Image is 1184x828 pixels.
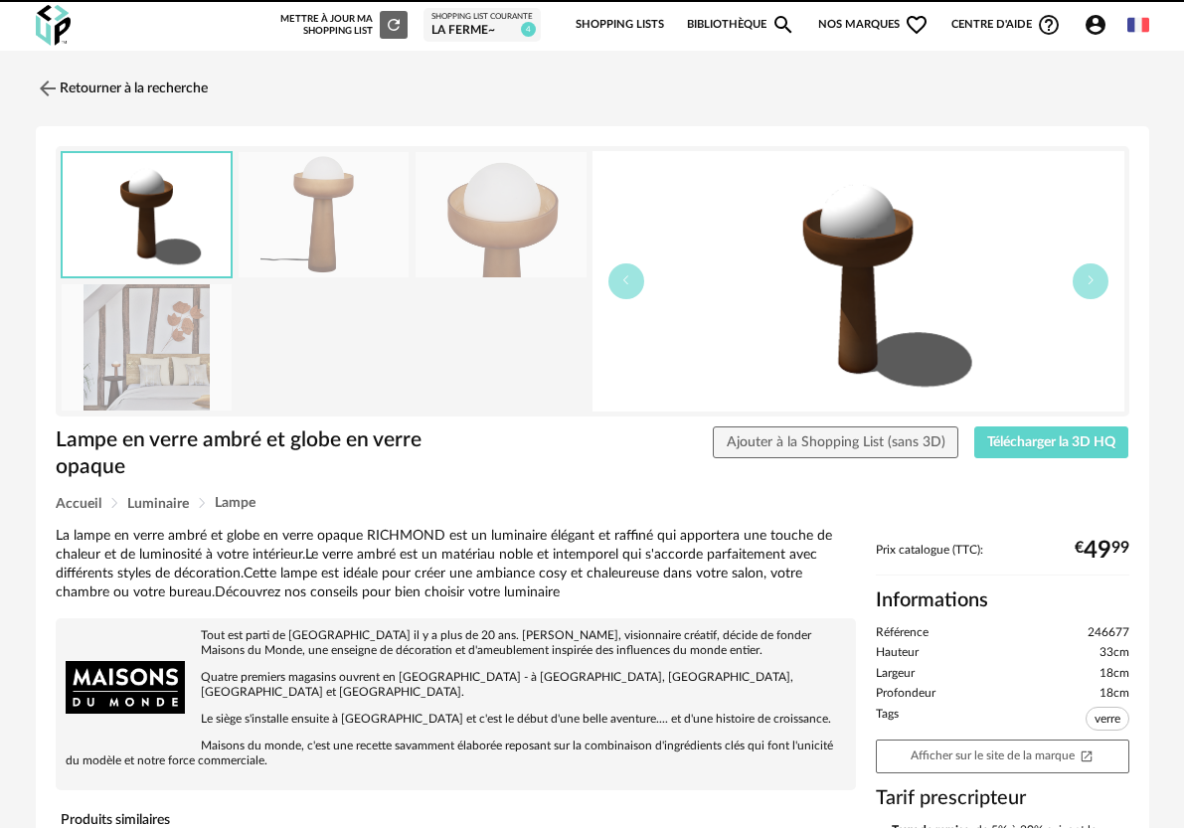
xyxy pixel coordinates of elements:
span: Largeur [876,666,915,682]
h1: Lampe en verre ambré et globe en verre opaque [56,426,491,481]
span: Lampe [215,496,255,510]
p: Tout est parti de [GEOGRAPHIC_DATA] il y a plus de 20 ans. [PERSON_NAME], visionnaire créatif, dé... [66,628,846,658]
span: Open In New icon [1080,748,1094,761]
span: Magnify icon [771,13,795,37]
span: Tags [876,707,899,735]
img: thumbnail.png [63,153,232,277]
button: Télécharger la 3D HQ [974,426,1129,458]
span: 18cm [1099,686,1129,702]
a: Shopping Lists [576,4,664,46]
div: Mettre à jour ma Shopping List [280,11,408,39]
span: Hauteur [876,645,919,661]
span: Luminaire [127,497,189,511]
div: LA FERME~ [431,23,533,39]
span: Référence [876,625,929,641]
span: Nos marques [818,4,930,46]
span: Télécharger la 3D HQ [987,435,1115,449]
span: Accueil [56,497,101,511]
a: Afficher sur le site de la marqueOpen In New icon [876,740,1129,773]
img: OXP [36,5,71,46]
img: lampe-en-verre-ambre-et-globe-en-verre-opaque-1000-7-21-246677_3.jpg [416,152,587,278]
p: Maisons du monde, c'est une recette savamment élaborée reposant sur la combinaison d'ingrédients ... [66,739,846,768]
span: Centre d'aideHelp Circle Outline icon [951,13,1062,37]
span: Heart Outline icon [905,13,929,37]
span: 246677 [1088,625,1129,641]
div: Shopping List courante [431,12,533,22]
span: 4 [521,22,536,37]
div: Prix catalogue (TTC): [876,543,1129,576]
a: Retourner à la recherche [36,67,208,110]
p: Quatre premiers magasins ouvrent en [GEOGRAPHIC_DATA] - à [GEOGRAPHIC_DATA], [GEOGRAPHIC_DATA], [... [66,670,846,700]
div: La lampe en verre ambré et globe en verre opaque RICHMOND est un luminaire élégant et raffiné qui... [56,527,856,602]
span: verre [1086,707,1129,731]
div: € 99 [1075,544,1129,558]
a: BibliothèqueMagnify icon [687,4,796,46]
span: Help Circle Outline icon [1037,13,1061,37]
h3: Tarif prescripteur [876,785,1129,811]
img: thumbnail.png [592,151,1124,412]
img: brand logo [66,628,185,747]
span: Account Circle icon [1084,13,1107,37]
img: svg+xml;base64,PHN2ZyB3aWR0aD0iMjQiIGhlaWdodD0iMjQiIHZpZXdCb3g9IjAgMCAyNCAyNCIgZmlsbD0ibm9uZSIgeG... [36,77,60,100]
span: 33cm [1099,645,1129,661]
div: Breadcrumb [56,496,1129,511]
h2: Informations [876,587,1129,613]
span: Profondeur [876,686,935,702]
img: fr [1127,14,1149,36]
span: 18cm [1099,666,1129,682]
span: 49 [1084,544,1111,558]
span: Account Circle icon [1084,13,1116,37]
a: Shopping List courante LA FERME~ 4 [431,12,533,38]
span: Refresh icon [385,20,403,30]
p: Le siège s'installe ensuite à [GEOGRAPHIC_DATA] et c'est le début d'une belle aventure.... et d'u... [66,712,846,727]
img: lampe-en-verre-ambre-et-globe-en-verre-opaque-1000-7-21-246677_2.jpg [239,152,410,278]
img: lampe-en-verre-ambre-et-globe-en-verre-opaque-1000-7-21-246677_6.jpg [62,284,233,411]
span: Ajouter à la Shopping List (sans 3D) [727,435,945,449]
button: Ajouter à la Shopping List (sans 3D) [713,426,958,458]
